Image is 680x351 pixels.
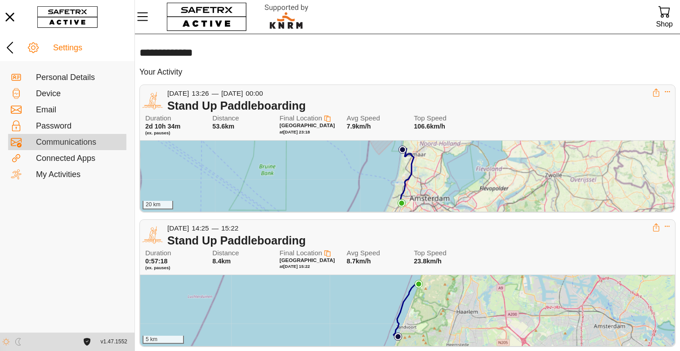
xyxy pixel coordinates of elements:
[81,338,93,346] a: License Agreement
[221,224,238,232] span: 15:22
[36,73,124,83] div: Personal Details
[95,334,133,349] button: v1.47.1552
[347,123,371,130] span: 7.9km/h
[2,338,10,346] img: ModeLight.svg
[11,169,22,180] img: Activities.svg
[212,89,219,97] span: —
[212,123,234,130] span: 53.6km
[414,123,445,130] span: 106.6km/h
[656,18,673,30] div: Shop
[142,90,163,111] img: SUP.svg
[347,258,371,265] span: 8.7km/h
[280,114,322,122] span: Final Location
[192,89,209,97] span: 13:26
[145,249,203,257] span: Duration
[142,225,163,245] img: SUP.svg
[167,224,189,232] span: [DATE]
[212,115,270,122] span: Distance
[414,258,442,265] span: 23.8km/h
[664,223,671,230] button: Expand
[36,138,124,147] div: Communications
[414,249,471,257] span: Top Speed
[143,336,184,344] div: 5 km
[280,249,322,257] span: Final Location
[398,146,407,154] img: PathStart.svg
[254,2,319,31] img: RescueLogo.svg
[14,338,22,346] img: ModeDark.svg
[145,265,203,271] span: (ex. pauses)
[221,89,243,97] span: [DATE]
[246,89,263,97] span: 00:00
[167,89,189,97] span: [DATE]
[36,170,124,180] div: My Activities
[101,337,127,347] span: v1.47.1552
[212,258,231,265] span: 8.4km
[415,280,423,288] img: PathEnd.svg
[167,234,652,247] div: Stand Up Paddleboarding
[414,115,471,122] span: Top Speed
[192,224,209,232] span: 14:25
[280,264,310,269] span: at [DATE] 15:22
[347,249,404,257] span: Avg Speed
[145,115,203,122] span: Duration
[145,130,203,136] span: (ex. pauses)
[139,67,182,77] h5: Your Activity
[145,258,168,265] span: 0:57:18
[167,99,652,112] div: Stand Up Paddleboarding
[398,199,406,207] img: PathEnd.svg
[212,224,219,232] span: —
[11,88,22,99] img: Devices.svg
[53,43,132,53] div: Settings
[36,105,124,115] div: Email
[280,129,310,134] span: at [DATE] 23:18
[135,7,157,26] button: Menu
[394,333,402,341] img: PathStart.svg
[347,115,404,122] span: Avg Speed
[36,121,124,131] div: Password
[280,258,335,263] span: [GEOGRAPHIC_DATA]
[36,154,124,164] div: Connected Apps
[143,201,173,209] div: 20 km
[36,89,124,99] div: Device
[664,89,671,95] button: Expand
[212,249,270,257] span: Distance
[280,123,335,128] span: [GEOGRAPHIC_DATA]
[145,123,180,130] span: 2d 10h 34m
